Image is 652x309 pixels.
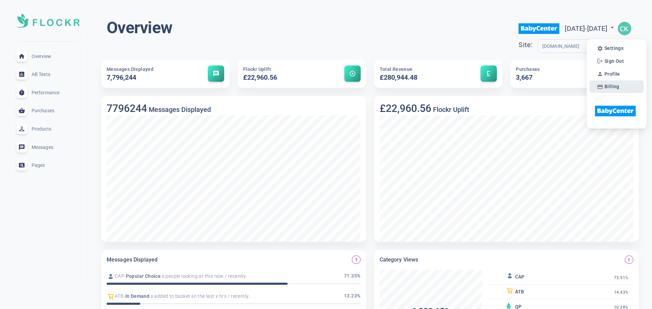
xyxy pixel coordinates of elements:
span: Billing [604,84,619,90]
button: Settings [595,44,626,53]
button: Billing [595,82,621,92]
button: Profile [595,69,622,79]
span: Profile [604,71,620,77]
span: Sign Out [604,58,624,64]
button: Sign Out [595,56,626,66]
span: Settings [604,45,623,51]
img: babycenter [595,100,636,122]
